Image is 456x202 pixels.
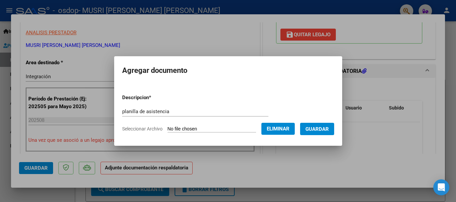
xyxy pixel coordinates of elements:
span: Seleccionar Archivo [122,126,163,131]
button: Eliminar [261,123,295,135]
span: Guardar [305,126,329,132]
h2: Agregar documento [122,64,334,77]
span: Eliminar [267,126,289,132]
p: Descripcion [122,94,186,101]
div: Open Intercom Messenger [433,179,449,195]
button: Guardar [300,123,334,135]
